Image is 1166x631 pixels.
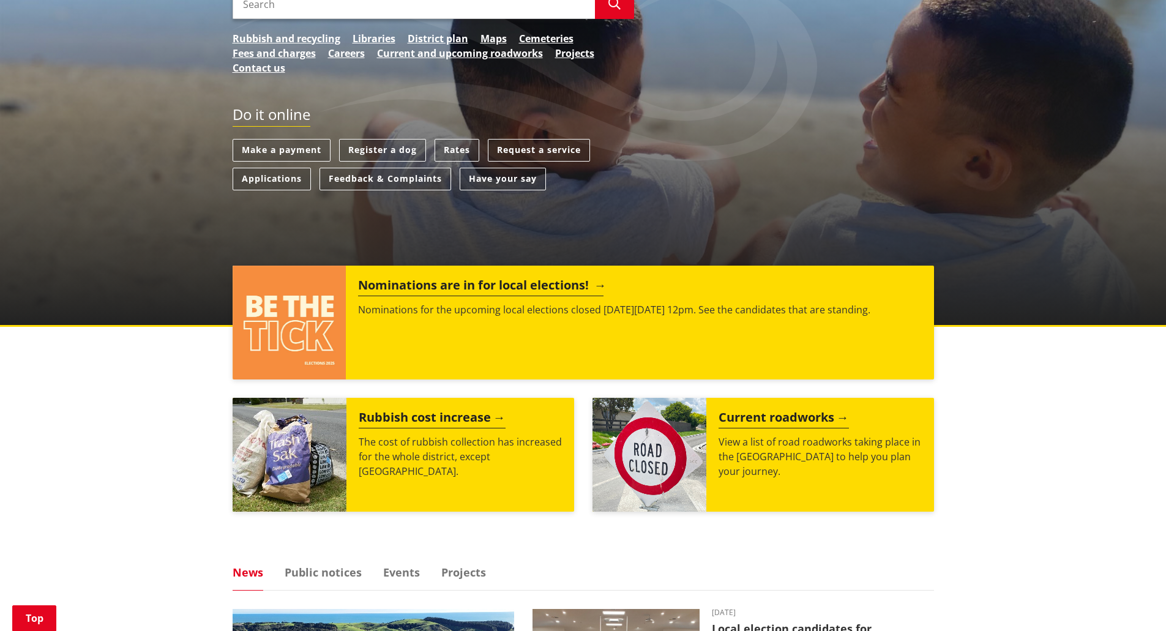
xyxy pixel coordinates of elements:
[408,31,468,46] a: District plan
[441,567,486,578] a: Projects
[233,61,285,75] a: Contact us
[12,605,56,631] a: Top
[712,609,934,616] time: [DATE]
[233,398,574,512] a: Rubbish bags with sticker Rubbish cost increase The cost of rubbish collection has increased for ...
[233,266,934,379] a: Nominations are in for local elections! Nominations for the upcoming local elections closed [DATE...
[592,398,934,512] a: Current roadworks View a list of road roadworks taking place in the [GEOGRAPHIC_DATA] to help you...
[480,31,507,46] a: Maps
[233,398,346,512] img: Rubbish bags with sticker
[320,168,451,190] a: Feedback & Complaints
[358,278,604,296] h2: Nominations are in for local elections!
[359,410,506,428] h2: Rubbish cost increase
[719,410,849,428] h2: Current roadworks
[358,302,921,317] p: Nominations for the upcoming local elections closed [DATE][DATE] 12pm. See the candidates that ar...
[1110,580,1154,624] iframe: Messenger Launcher
[519,31,574,46] a: Cemeteries
[233,31,340,46] a: Rubbish and recycling
[719,435,922,479] p: View a list of road roadworks taking place in the [GEOGRAPHIC_DATA] to help you plan your journey.
[233,168,311,190] a: Applications
[285,567,362,578] a: Public notices
[592,398,706,512] img: Road closed sign
[339,139,426,162] a: Register a dog
[353,31,395,46] a: Libraries
[383,567,420,578] a: Events
[359,435,562,479] p: The cost of rubbish collection has increased for the whole district, except [GEOGRAPHIC_DATA].
[233,139,331,162] a: Make a payment
[233,106,310,127] h2: Do it online
[328,46,365,61] a: Careers
[488,139,590,162] a: Request a service
[233,46,316,61] a: Fees and charges
[233,266,346,379] img: ELECTIONS 2025 (15)
[460,168,546,190] a: Have your say
[233,567,263,578] a: News
[377,46,543,61] a: Current and upcoming roadworks
[435,139,479,162] a: Rates
[555,46,594,61] a: Projects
